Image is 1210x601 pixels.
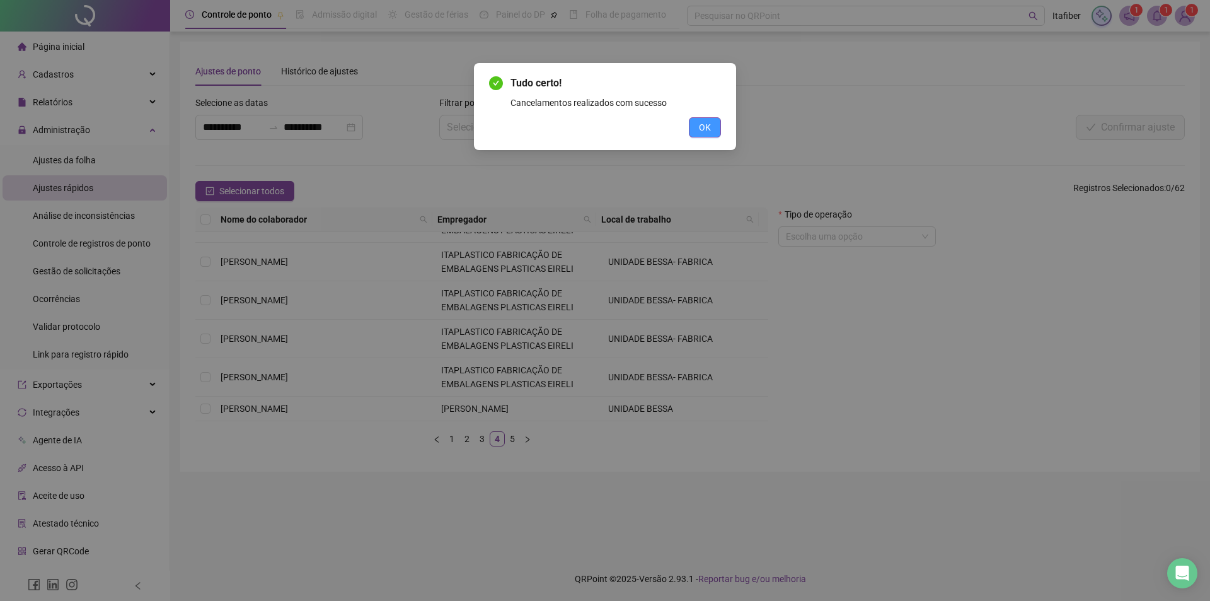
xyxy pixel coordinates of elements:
[489,76,503,90] span: check-circle
[1167,558,1197,588] div: Open Intercom Messenger
[510,96,721,110] div: Cancelamentos realizados com sucesso
[699,120,711,134] span: OK
[510,76,721,91] span: Tudo certo!
[689,117,721,137] button: OK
